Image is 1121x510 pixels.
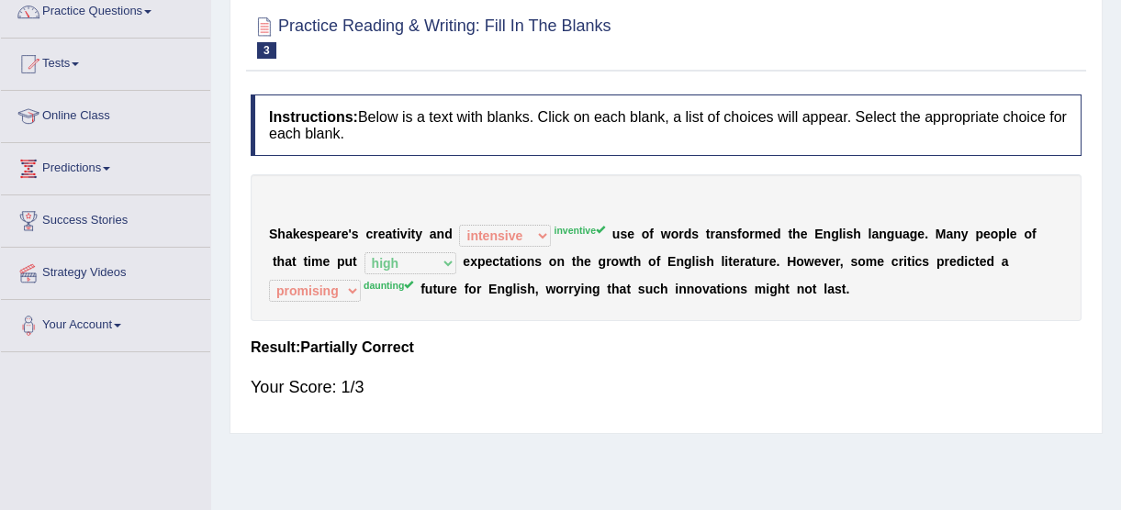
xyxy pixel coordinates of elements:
[953,227,961,241] b: n
[944,254,948,269] b: r
[612,227,621,241] b: u
[912,254,915,269] b: i
[661,227,671,241] b: w
[776,254,779,269] b: .
[349,227,352,241] b: '
[445,282,450,296] b: r
[584,254,591,269] b: e
[740,254,745,269] b: r
[477,254,486,269] b: p
[915,254,923,269] b: c
[730,227,737,241] b: s
[721,282,724,296] b: i
[678,227,683,241] b: r
[432,282,437,296] b: t
[764,254,768,269] b: r
[400,227,408,241] b: v
[842,282,846,296] b: t
[516,282,520,296] b: i
[787,254,796,269] b: H
[887,227,895,241] b: g
[737,227,742,241] b: f
[638,282,645,296] b: s
[607,282,611,296] b: t
[840,254,844,269] b: ,
[716,282,721,296] b: t
[792,227,801,241] b: h
[322,254,330,269] b: e
[894,227,902,241] b: u
[450,282,457,296] b: e
[342,227,349,241] b: e
[1,39,210,84] a: Tests
[555,282,564,296] b: o
[968,254,975,269] b: c
[1,300,210,346] a: Your Account
[251,339,1082,356] h4: Result:
[392,227,397,241] b: t
[902,227,910,241] b: a
[549,254,557,269] b: o
[437,282,445,296] b: u
[656,254,661,269] b: f
[804,254,814,269] b: w
[534,254,542,269] b: s
[991,227,999,241] b: o
[286,227,293,241] b: a
[788,227,792,241] b: t
[846,282,849,296] b: .
[853,227,861,241] b: h
[797,282,805,296] b: n
[1,248,210,294] a: Strategy Videos
[835,254,840,269] b: r
[465,282,469,296] b: f
[515,254,519,269] b: i
[535,282,539,296] b: ,
[745,254,752,269] b: a
[626,282,631,296] b: t
[757,254,765,269] b: u
[903,254,907,269] b: i
[627,227,634,241] b: e
[620,282,627,296] b: a
[801,227,808,241] b: e
[773,227,781,241] b: d
[420,282,425,296] b: f
[752,254,757,269] b: t
[813,282,817,296] b: t
[710,227,714,241] b: r
[667,254,676,269] b: E
[468,282,476,296] b: o
[879,227,887,241] b: n
[415,227,422,241] b: y
[733,282,741,296] b: n
[699,254,706,269] b: s
[307,227,314,241] b: s
[814,227,823,241] b: E
[648,254,656,269] b: o
[545,282,555,296] b: w
[1002,254,1009,269] b: a
[599,254,607,269] b: g
[611,254,620,269] b: o
[785,282,790,296] b: t
[910,227,918,241] b: g
[365,227,373,241] b: c
[311,254,322,269] b: m
[957,254,965,269] b: d
[430,227,437,241] b: a
[922,254,929,269] b: s
[733,254,740,269] b: e
[821,254,828,269] b: v
[513,282,517,296] b: l
[936,227,947,241] b: M
[715,227,723,241] b: a
[373,227,377,241] b: r
[891,254,899,269] b: c
[706,254,714,269] b: h
[710,282,717,296] b: a
[251,365,1082,409] div: Your Score: 1/3
[724,282,733,296] b: o
[692,254,696,269] b: l
[645,282,654,296] b: u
